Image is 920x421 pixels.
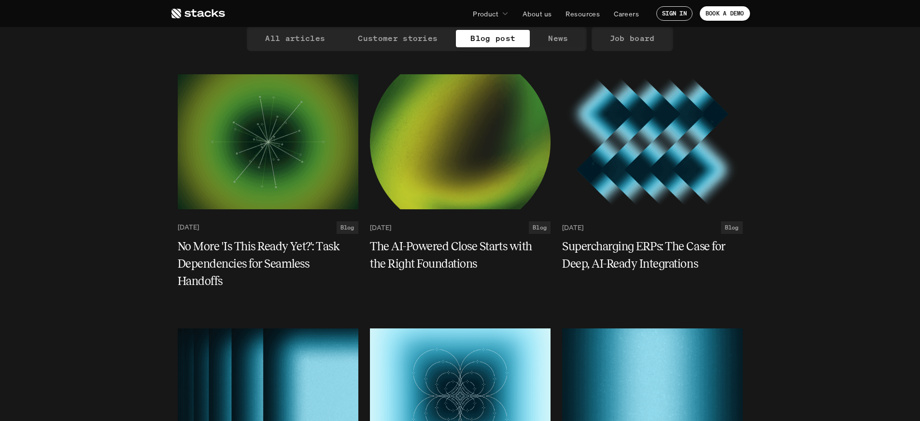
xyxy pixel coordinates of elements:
[370,238,551,272] a: The AI-Powered Close Starts with the Right Foundations
[595,30,669,47] a: Job board
[562,223,583,231] p: [DATE]
[265,31,325,45] p: All articles
[178,221,358,234] a: [DATE]Blog
[343,30,452,47] a: Customer stories
[656,6,693,21] a: SIGN IN
[706,10,744,17] p: BOOK A DEMO
[340,224,354,231] h2: Blog
[470,31,515,45] p: Blog post
[523,9,552,19] p: About us
[251,30,340,47] a: All articles
[533,224,547,231] h2: Blog
[562,238,731,272] h5: Supercharging ERPs: The Case for Deep, AI-Ready Integrations
[517,5,557,22] a: About us
[370,238,539,272] h5: The AI-Powered Close Starts with the Right Foundations
[614,9,639,19] p: Careers
[725,224,739,231] h2: Blog
[473,9,498,19] p: Product
[370,221,551,234] a: [DATE]Blog
[370,223,391,231] p: [DATE]
[358,31,438,45] p: Customer stories
[178,223,199,231] p: [DATE]
[608,5,645,22] a: Careers
[548,31,568,45] p: News
[560,5,606,22] a: Resources
[700,6,750,21] a: BOOK A DEMO
[145,43,186,51] a: Privacy Policy
[566,9,600,19] p: Resources
[534,30,582,47] a: News
[178,238,358,290] a: No More 'Is This Ready Yet?': Task Dependencies for Seamless Handoffs
[562,221,743,234] a: [DATE]Blog
[178,238,347,290] h5: No More 'Is This Ready Yet?': Task Dependencies for Seamless Handoffs
[662,10,687,17] p: SIGN IN
[456,30,530,47] a: Blog post
[610,31,655,45] p: Job board
[562,238,743,272] a: Supercharging ERPs: The Case for Deep, AI-Ready Integrations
